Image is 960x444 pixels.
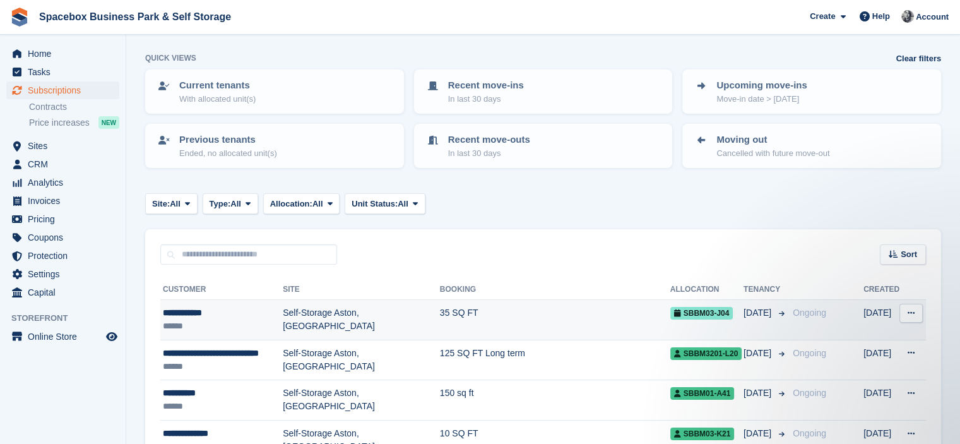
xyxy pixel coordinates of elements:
span: Coupons [28,229,104,246]
p: Recent move-outs [448,133,530,147]
span: All [312,198,323,210]
td: 125 SQ FT Long term [440,340,670,380]
p: In last 30 days [448,93,524,105]
a: menu [6,137,119,155]
span: [DATE] [744,387,774,400]
span: Ongoing [793,308,826,318]
span: Account [916,11,949,23]
a: menu [6,265,119,283]
a: menu [6,247,119,265]
td: Self-Storage Aston, [GEOGRAPHIC_DATA] [283,340,440,380]
a: menu [6,81,119,99]
th: Booking [440,280,670,300]
a: Price increases NEW [29,116,119,129]
div: NEW [98,116,119,129]
span: Storefront [11,312,126,325]
span: Protection [28,247,104,265]
span: SBBM03-K21 [670,428,735,440]
span: Ongoing [793,388,826,398]
span: Create [810,10,835,23]
a: menu [6,174,119,191]
button: Allocation: All [263,193,340,214]
span: Price increases [29,117,90,129]
p: With allocated unit(s) [179,93,256,105]
p: Previous tenants [179,133,277,147]
a: menu [6,45,119,63]
button: Type: All [203,193,258,214]
td: [DATE] [863,380,899,421]
span: Capital [28,284,104,301]
p: Move-in date > [DATE] [716,93,807,105]
a: menu [6,284,119,301]
p: Ended, no allocated unit(s) [179,147,277,160]
th: Customer [160,280,283,300]
td: Self-Storage Aston, [GEOGRAPHIC_DATA] [283,300,440,340]
button: Unit Status: All [345,193,425,214]
h6: Quick views [145,52,196,64]
th: Tenancy [744,280,788,300]
p: Current tenants [179,78,256,93]
span: Analytics [28,174,104,191]
span: All [170,198,181,210]
span: Invoices [28,192,104,210]
span: SBBM3201-L20 [670,347,742,360]
td: [DATE] [863,300,899,340]
span: Subscriptions [28,81,104,99]
a: Upcoming move-ins Move-in date > [DATE] [684,71,940,112]
a: Preview store [104,329,119,344]
p: Moving out [716,133,829,147]
span: [DATE] [744,427,774,440]
p: Upcoming move-ins [716,78,807,93]
td: 35 SQ FT [440,300,670,340]
th: Allocation [670,280,744,300]
a: Moving out Cancelled with future move-out [684,125,940,167]
span: Online Store [28,328,104,345]
span: Sort [901,248,917,261]
td: 150 sq ft [440,380,670,421]
a: Contracts [29,101,119,113]
td: [DATE] [863,340,899,380]
a: Clear filters [896,52,941,65]
span: SBBM03-J04 [670,307,733,320]
span: Home [28,45,104,63]
span: [DATE] [744,347,774,360]
span: Site: [152,198,170,210]
a: Current tenants With allocated unit(s) [146,71,403,112]
a: menu [6,229,119,246]
a: menu [6,210,119,228]
a: menu [6,63,119,81]
a: Recent move-ins In last 30 days [415,71,672,112]
span: Settings [28,265,104,283]
a: Spacebox Business Park & Self Storage [34,6,236,27]
span: All [398,198,408,210]
span: SBBM01-A41 [670,387,735,400]
span: Pricing [28,210,104,228]
img: stora-icon-8386f47178a22dfd0bd8f6a31ec36ba5ce8667c1dd55bd0f319d3a0aa187defe.svg [10,8,29,27]
img: SUDIPTA VIRMANI [901,10,914,23]
th: Site [283,280,440,300]
th: Created [863,280,899,300]
p: Cancelled with future move-out [716,147,829,160]
span: Unit Status: [352,198,398,210]
span: [DATE] [744,306,774,320]
a: menu [6,155,119,173]
span: Type: [210,198,231,210]
p: In last 30 days [448,147,530,160]
a: Previous tenants Ended, no allocated unit(s) [146,125,403,167]
span: CRM [28,155,104,173]
span: All [230,198,241,210]
span: Ongoing [793,348,826,358]
a: menu [6,192,119,210]
span: Ongoing [793,428,826,438]
span: Tasks [28,63,104,81]
a: Recent move-outs In last 30 days [415,125,672,167]
td: Self-Storage Aston, [GEOGRAPHIC_DATA] [283,380,440,421]
span: Sites [28,137,104,155]
span: Help [872,10,890,23]
p: Recent move-ins [448,78,524,93]
span: Allocation: [270,198,312,210]
a: menu [6,328,119,345]
button: Site: All [145,193,198,214]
